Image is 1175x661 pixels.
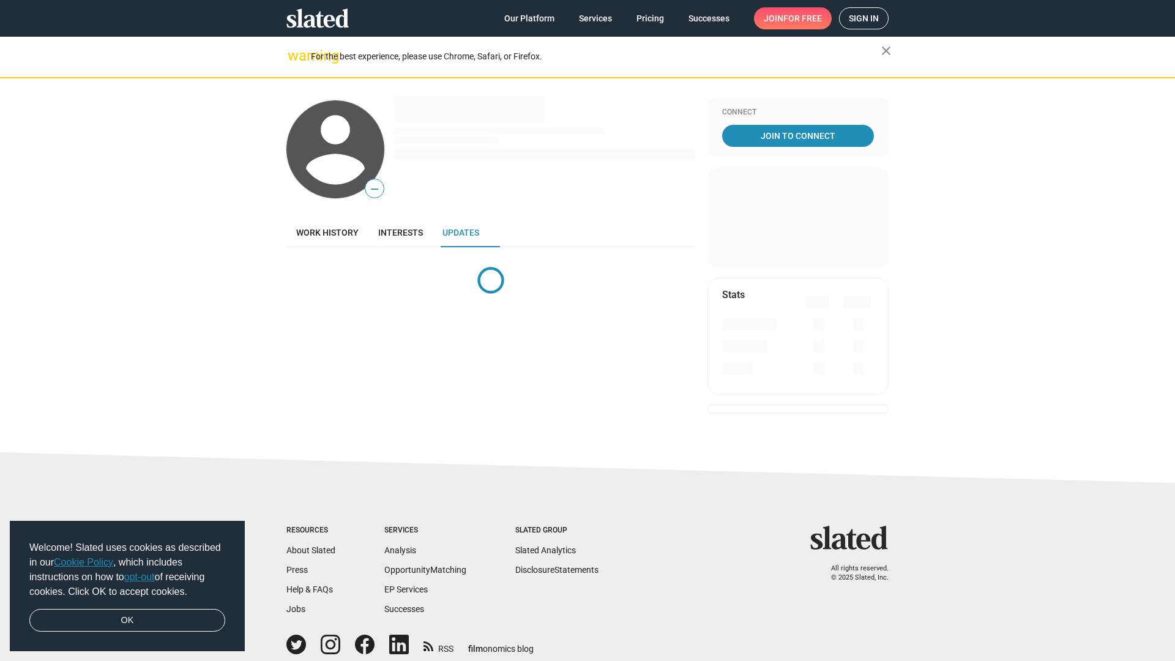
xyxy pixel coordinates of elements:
div: Services [384,526,466,536]
div: Connect [722,108,874,118]
a: Pricing [627,7,674,29]
mat-card-title: Stats [722,288,745,301]
a: RSS [423,636,453,655]
span: Work history [296,228,359,237]
a: opt-out [124,572,155,582]
a: Services [569,7,622,29]
a: Our Platform [494,7,564,29]
a: dismiss cookie message [29,609,225,632]
span: Successes [688,7,729,29]
div: Resources [286,526,335,536]
span: Pricing [636,7,664,29]
a: Work history [286,218,368,247]
a: Interests [368,218,433,247]
span: Our Platform [504,7,554,29]
a: Press [286,565,308,575]
a: Updates [433,218,489,247]
mat-icon: close [879,43,893,58]
a: Slated Analytics [515,545,576,555]
a: Sign in [839,7,889,29]
a: filmonomics blog [468,633,534,655]
a: About Slated [286,545,335,555]
a: Successes [679,7,739,29]
mat-icon: warning [288,48,302,63]
div: For the best experience, please use Chrome, Safari, or Firefox. [311,48,881,65]
a: Joinfor free [754,7,832,29]
p: All rights reserved. © 2025 Slated, Inc. [818,564,889,582]
span: film [468,644,483,654]
span: Interests [378,228,423,237]
span: for free [783,7,822,29]
a: Join To Connect [722,125,874,147]
span: Sign in [849,8,879,29]
span: Updates [442,228,479,237]
span: Join [764,7,822,29]
a: Successes [384,604,424,614]
span: Welcome! Slated uses cookies as described in our , which includes instructions on how to of recei... [29,540,225,599]
a: Analysis [384,545,416,555]
a: Cookie Policy [54,557,113,567]
span: Join To Connect [725,125,871,147]
a: DisclosureStatements [515,565,599,575]
a: Jobs [286,604,305,614]
a: Help & FAQs [286,584,333,594]
span: Services [579,7,612,29]
span: — [365,181,384,197]
div: cookieconsent [10,521,245,652]
a: OpportunityMatching [384,565,466,575]
div: Slated Group [515,526,599,536]
a: EP Services [384,584,428,594]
